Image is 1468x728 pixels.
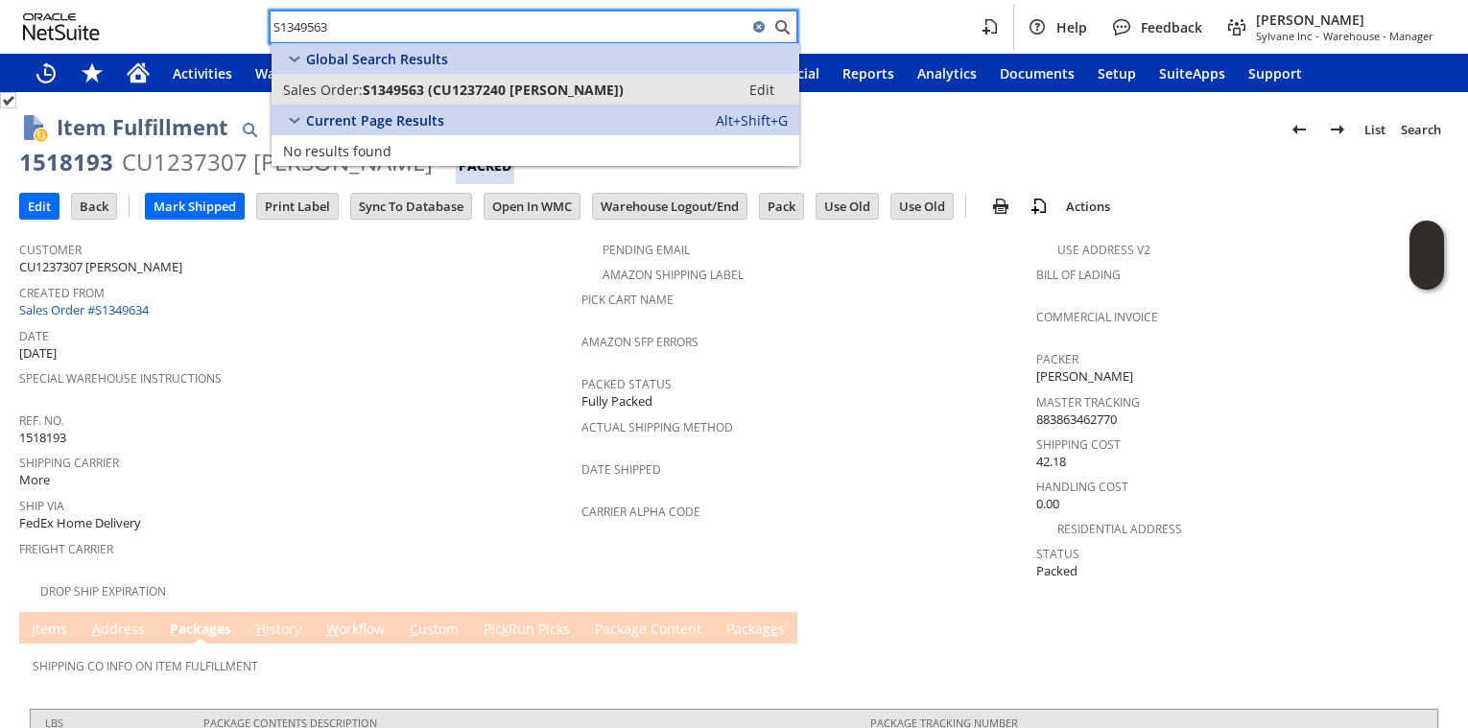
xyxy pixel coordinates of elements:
span: SuiteApps [1159,64,1225,82]
input: Mark Shipped [146,194,244,219]
input: Print Label [257,194,338,219]
a: No results found [272,135,799,166]
a: Freight Carrier [19,541,113,557]
input: Edit [20,194,59,219]
span: [PERSON_NAME] [1036,367,1133,386]
iframe: Click here to launch Oracle Guided Learning Help Panel [1409,221,1444,290]
span: Analytics [917,64,977,82]
input: Back [72,194,116,219]
span: Fully Packed [581,392,652,411]
a: Address [87,620,150,641]
span: Setup [1098,64,1136,82]
span: Current Page Results [306,111,444,129]
span: W [326,620,339,638]
a: Ship Via [19,498,64,514]
a: Bill Of Lading [1036,267,1121,283]
span: Sales Order: [283,81,363,99]
div: Shortcuts [69,54,115,92]
img: Previous [1288,118,1311,141]
span: - [1315,29,1319,43]
input: Use Old [891,194,953,219]
span: [PERSON_NAME] [1256,11,1433,29]
a: Shipping Carrier [19,455,119,471]
a: Workflow [321,620,390,641]
a: Residential Address [1057,521,1182,537]
img: add-record.svg [1028,195,1051,218]
a: Package Content [590,620,706,641]
svg: Search [770,15,793,38]
input: Use Old [817,194,878,219]
div: CU1237307 [PERSON_NAME] [122,147,433,177]
span: Reports [842,64,894,82]
a: List [1357,114,1393,145]
a: Items [27,620,72,641]
a: Pick Cart Name [581,292,674,308]
svg: Recent Records [35,61,58,84]
span: No results found [283,142,391,160]
div: Packed [456,148,514,184]
a: Setup [1086,54,1148,92]
a: Sales Order #S1349634 [19,301,154,318]
a: Date [19,328,49,344]
a: Shipping Cost [1036,436,1121,453]
span: Sylvane Inc [1256,29,1312,43]
svg: logo [23,13,100,40]
span: Help [1056,18,1087,36]
a: Search [1393,114,1449,145]
span: FedEx Home Delivery [19,514,141,532]
span: More [19,471,50,489]
a: Shipping Co Info on Item Fulfillment [33,658,258,674]
span: I [32,620,36,638]
span: Packed [1036,562,1077,580]
span: g [631,620,639,638]
a: Unrolled view on [1414,616,1437,639]
a: Created From [19,285,105,301]
span: Support [1248,64,1302,82]
span: 42.18 [1036,453,1066,471]
a: Edit: [728,78,795,101]
a: Drop Ship Expiration [40,583,166,599]
a: Activities [161,54,244,92]
span: Oracle Guided Learning Widget. To move around, please hold and drag [1409,256,1444,291]
a: Status [1036,546,1079,562]
span: 883863462770 [1036,411,1117,429]
span: 1518193 [19,429,66,447]
a: Amazon SFP Errors [581,334,698,350]
span: H [256,620,266,638]
a: Custom [405,620,463,641]
span: Alt+Shift+G [716,111,788,129]
a: Sales Order:S1349563 (CU1237240 [PERSON_NAME])Edit: [272,74,799,105]
span: Warehouse [255,64,329,82]
input: Warehouse Logout/End [593,194,746,219]
input: Pack [760,194,803,219]
a: Packages [165,620,236,641]
a: Ref. No. [19,412,64,429]
input: Sync To Database [351,194,471,219]
svg: Shortcuts [81,61,104,84]
a: SuiteApps [1148,54,1237,92]
a: Warehouse [244,54,341,92]
a: Packed Status [581,376,672,392]
a: Master Tracking [1036,394,1140,411]
a: Actions [1058,198,1118,215]
svg: Home [127,61,150,84]
a: Special Warehouse Instructions [19,370,222,387]
a: Analytics [906,54,988,92]
a: Handling Cost [1036,479,1128,495]
a: Actual Shipping Method [581,419,733,435]
a: Documents [988,54,1086,92]
h1: Item Fulfillment [57,111,228,143]
span: e [770,620,778,638]
a: Customer [19,242,82,258]
span: P [170,620,178,638]
span: S1349563 (CU1237240 [PERSON_NAME]) [363,81,624,99]
a: Pending Email [603,242,690,258]
span: CU1237307 [PERSON_NAME] [19,258,182,276]
span: Warehouse - Manager [1323,29,1433,43]
a: Home [115,54,161,92]
span: Feedback [1141,18,1202,36]
span: Global Search Results [306,50,448,68]
div: 1518193 [19,147,113,177]
a: Recent Records [23,54,69,92]
img: Next [1326,118,1349,141]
